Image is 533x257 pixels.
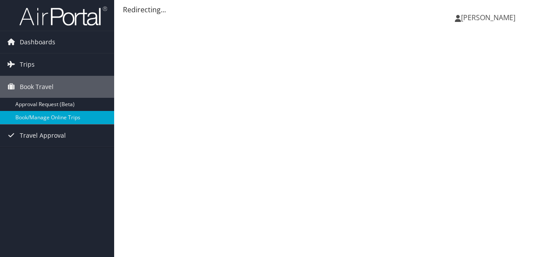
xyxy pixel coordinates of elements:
span: Book Travel [20,76,54,98]
div: Redirecting... [123,4,524,15]
span: Dashboards [20,31,55,53]
span: [PERSON_NAME] [461,13,515,22]
img: airportal-logo.png [19,6,107,26]
a: [PERSON_NAME] [455,4,524,31]
span: Trips [20,54,35,75]
span: Travel Approval [20,125,66,146]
